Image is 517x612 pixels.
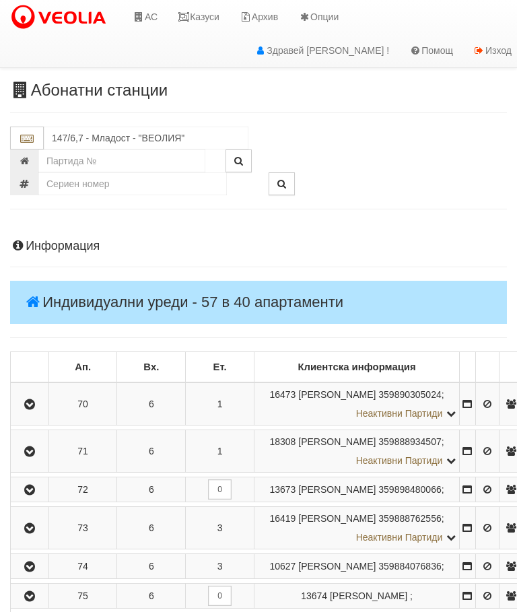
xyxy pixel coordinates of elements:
[298,513,376,524] span: [PERSON_NAME]
[330,590,407,601] span: [PERSON_NAME]
[460,352,476,383] td: : No sort applied, sorting is disabled
[254,352,459,383] td: Клиентска информация: No sort applied, sorting is disabled
[48,477,117,502] td: 72
[378,436,441,447] span: 359888934507
[269,389,296,400] span: Партида №
[75,362,91,372] b: Ап.
[11,352,49,383] td: : No sort applied, sorting is disabled
[378,389,441,400] span: 359890305024
[269,513,296,524] span: Партида №
[356,532,443,543] span: Неактивни Партиди
[475,352,499,383] td: : No sort applied, sorting is disabled
[254,554,459,579] td: ;
[48,352,117,383] td: Ап.: No sort applied, sorting is disabled
[254,584,459,609] td: ;
[48,382,117,426] td: 70
[217,399,223,409] span: 1
[10,240,507,253] h4: Информация
[298,389,376,400] span: [PERSON_NAME]
[399,34,463,67] a: Помощ
[244,34,399,67] a: Здравей [PERSON_NAME] !
[269,484,296,495] span: Партида №
[378,513,441,524] span: 359888762556
[217,561,223,572] span: 3
[298,436,376,447] span: [PERSON_NAME]
[217,446,223,456] span: 1
[48,507,117,549] td: 73
[298,561,376,572] span: [PERSON_NAME]
[38,149,205,172] input: Партида №
[48,584,117,609] td: 75
[10,281,507,324] h4: Индивидуални уреди - 57 в 40 апартаменти
[356,408,443,419] span: Неактивни Партиди
[44,127,248,149] input: Абонатна станция
[117,554,186,579] td: 6
[254,430,459,473] td: ;
[10,81,507,99] h3: Абонатни станции
[38,172,227,195] input: Сериен номер
[186,352,254,383] td: Ет.: No sort applied, sorting is disabled
[48,430,117,473] td: 71
[48,554,117,579] td: 74
[117,477,186,502] td: 6
[378,484,441,495] span: 359898480066
[298,484,376,495] span: [PERSON_NAME]
[217,522,223,533] span: 3
[117,507,186,549] td: 6
[117,584,186,609] td: 6
[143,362,159,372] b: Вх.
[301,590,327,601] span: Партида №
[269,561,296,572] span: Партида №
[117,430,186,473] td: 6
[254,477,459,502] td: ;
[117,382,186,426] td: 6
[10,3,112,32] img: VeoliaLogo.png
[356,455,443,466] span: Неактивни Партиди
[269,436,296,447] span: Партида №
[117,352,186,383] td: Вх.: No sort applied, sorting is disabled
[254,382,459,426] td: ;
[213,362,227,372] b: Ет.
[378,561,441,572] span: 359884076836
[298,362,415,372] b: Клиентска информация
[254,507,459,549] td: ;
